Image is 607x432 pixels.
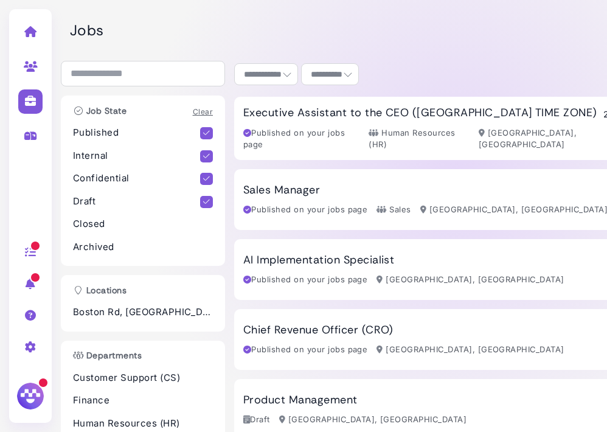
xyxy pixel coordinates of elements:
[73,172,200,186] p: Confidential
[243,414,270,426] div: Draft
[243,106,597,120] h3: Executive Assistant to the CEO ([GEOGRAPHIC_DATA] TIME ZONE)
[73,149,200,163] p: Internal
[243,184,320,197] h3: Sales Manager
[243,127,359,151] div: Published on your jobs page
[243,324,394,337] h3: Chief Revenue Officer (CRO)
[67,285,133,296] h3: Locations
[376,344,564,356] div: [GEOGRAPHIC_DATA], [GEOGRAPHIC_DATA]
[67,106,133,116] h3: Job State
[67,350,148,361] h3: Departments
[15,381,46,411] img: Megan
[73,417,213,431] p: Human Resources (HR)
[73,305,213,319] p: Boston Rd, [GEOGRAPHIC_DATA], [GEOGRAPHIC_DATA]
[243,394,358,407] h3: Product Management
[369,127,469,151] div: Human Resources (HR)
[376,204,411,216] div: Sales
[73,126,200,140] p: Published
[243,344,367,356] div: Published on your jobs page
[243,254,394,267] h3: AI Implementation Specialist
[73,217,213,231] p: Closed
[73,394,213,408] p: Finance
[193,107,213,116] a: Clear
[279,414,467,426] div: [GEOGRAPHIC_DATA], [GEOGRAPHIC_DATA]
[243,274,367,286] div: Published on your jobs page
[376,274,564,286] div: [GEOGRAPHIC_DATA], [GEOGRAPHIC_DATA]
[73,195,200,209] p: Draft
[73,240,213,254] p: Archived
[73,371,213,385] p: Customer Support (CS)
[243,204,367,216] div: Published on your jobs page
